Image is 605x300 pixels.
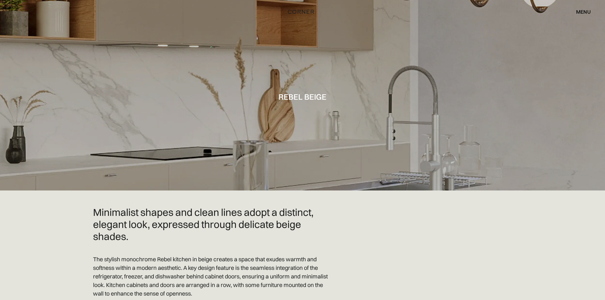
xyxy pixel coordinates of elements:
[280,8,325,16] a: home
[570,6,591,17] div: menu
[279,92,326,101] h1: Rebel Beige
[93,206,334,242] h2: Minimalist shapes and clean lines adopt a distinct, elegant look, expressed through delicate beig...
[576,9,591,14] div: menu
[93,255,334,298] p: The stylish monochrome Rebel kitchen in beige creates a space that exudes warmth and softness wit...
